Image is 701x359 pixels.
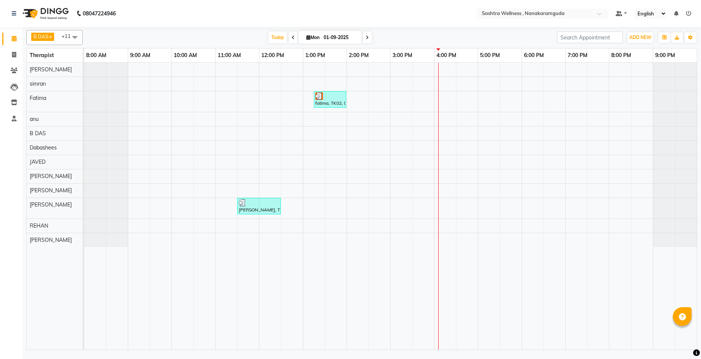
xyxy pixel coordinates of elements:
[84,50,108,61] a: 8:00 AM
[566,50,589,61] a: 7:00 PM
[30,187,72,194] span: [PERSON_NAME]
[48,33,52,39] a: x
[627,32,653,43] button: ADD NEW
[238,199,280,213] div: [PERSON_NAME], TK01, 11:30 AM-12:30 PM, NEAR BUY VOUCHERS - Aroma Classic Full Body Massage(60 mi...
[33,33,48,39] span: B DAS
[30,95,46,101] span: Fatima
[391,50,414,61] a: 3:00 PM
[30,201,72,208] span: [PERSON_NAME]
[557,32,623,43] input: Search Appointment
[30,144,57,151] span: Dabashees
[172,50,199,61] a: 10:00 AM
[30,130,46,137] span: B DAS
[304,35,321,40] span: Mon
[216,50,243,61] a: 11:00 AM
[347,50,371,61] a: 2:00 PM
[315,92,345,107] div: fatima, TK02, 01:15 PM-02:00 PM, HAIR STYLING FOR WOMEN -Blow dry upto shoulder with wash
[19,3,71,24] img: logo
[669,329,693,351] iframe: chat widget
[30,116,39,122] span: anu
[478,50,502,61] a: 5:00 PM
[30,66,72,73] span: [PERSON_NAME]
[62,33,76,39] span: +11
[609,50,633,61] a: 8:00 PM
[653,50,677,61] a: 9:00 PM
[268,32,287,43] span: Today
[30,173,72,179] span: [PERSON_NAME]
[259,50,286,61] a: 12:00 PM
[303,50,327,61] a: 1:00 PM
[30,222,48,229] span: REHAN
[30,158,45,165] span: JAVED
[30,237,72,243] span: [PERSON_NAME]
[522,50,546,61] a: 6:00 PM
[30,80,46,87] span: simran
[30,52,54,59] span: Therapist
[83,3,116,24] b: 08047224946
[128,50,152,61] a: 9:00 AM
[629,35,651,40] span: ADD NEW
[321,32,359,43] input: 2025-09-01
[435,50,458,61] a: 4:00 PM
